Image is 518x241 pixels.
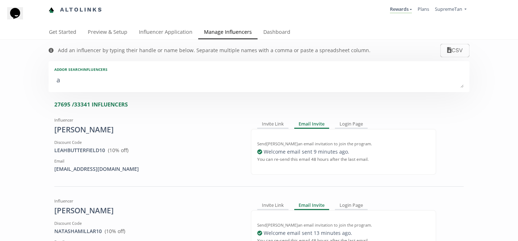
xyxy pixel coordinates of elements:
[49,7,54,13] img: favicon-32x32.png
[198,26,258,40] a: Manage Influencers
[105,228,125,235] span: ( 10 % off)
[294,201,330,210] div: Email Invite
[54,117,240,123] div: Influencer
[7,7,30,29] iframe: chat widget
[257,148,430,155] div: Welcome email sent 9 minutes ago .
[335,201,368,210] div: Login Page
[49,4,103,16] a: Altolinks
[294,120,330,129] div: Email Invite
[54,67,464,72] div: Add or search INFLUENCERS
[435,6,462,12] span: SupremeTan
[257,141,430,147] div: Send [PERSON_NAME] an email invitation to join the program.
[54,228,102,235] a: NATASHAMILLAR10
[440,44,469,57] button: CSV
[257,222,430,228] div: Send [PERSON_NAME] an email invitation to join the program.
[54,205,240,216] div: [PERSON_NAME]
[54,124,240,135] div: [PERSON_NAME]
[54,73,464,88] textarea: a
[54,158,240,164] div: Email
[257,153,369,165] small: You can re-send this email 48 hours after the last email.
[435,6,467,14] a: SupremeTan
[257,120,288,129] div: Invite Link
[257,201,288,210] div: Invite Link
[54,147,105,154] a: LEAHBUTTERFIELD10
[390,6,412,14] a: Rewards
[54,198,240,204] div: Influencer
[43,26,82,40] a: Get Started
[54,140,240,145] div: Discount Code
[418,6,429,12] a: Plans
[335,120,368,129] div: Login Page
[54,220,240,226] div: Discount Code
[257,229,430,237] div: Welcome email sent 13 minutes ago .
[54,101,469,108] div: 27695 / 33341 INFLUENCERS
[108,147,128,154] span: ( 10 % off)
[82,26,133,40] a: Preview & Setup
[258,26,296,40] a: Dashboard
[54,165,240,173] div: [EMAIL_ADDRESS][DOMAIN_NAME]
[133,26,198,40] a: Influencer Application
[58,47,371,54] div: Add an influencer by typing their handle or name below. Separate multiple names with a comma or p...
